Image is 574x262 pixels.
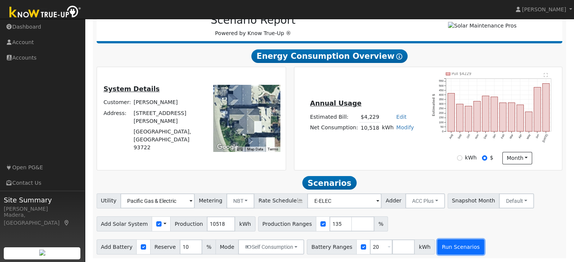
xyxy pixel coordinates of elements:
text: 350 [439,98,443,101]
button: Default [499,193,534,208]
h2: Scenario Report [104,14,402,27]
td: Customer: [102,97,132,108]
button: month [502,152,532,165]
text: 50 [440,125,443,129]
td: kWh [380,123,395,133]
rect: onclick="" [525,112,532,131]
text: Pull $4229 [452,72,471,76]
i: Show Help [396,54,402,60]
input: kWh [457,155,462,161]
a: Terms (opens in new tab) [268,147,278,151]
span: % [374,216,388,231]
button: Map Data [247,147,263,152]
span: kWh [414,239,435,254]
text: 500 [439,84,443,87]
input: $ [482,155,487,161]
text: Sep [457,133,462,139]
a: Map [63,220,70,226]
span: Rate Schedule [254,193,308,208]
text: Jun [535,133,540,139]
td: [PERSON_NAME] [132,97,203,108]
span: Battery Ranges [307,239,357,254]
text: 150 [439,116,443,119]
td: Address: [102,108,132,126]
rect: onclick="" [474,101,480,132]
div: Madera, [GEOGRAPHIC_DATA] [4,211,81,227]
span: Site Summary [4,195,81,205]
span: Add Solar System [97,216,152,231]
span: Reserve [150,239,180,254]
button: Self Consumption [238,239,304,254]
text: 100 [439,121,443,124]
text: 300 [439,102,443,106]
img: Know True-Up [6,4,85,21]
text: 0 [442,130,443,133]
rect: onclick="" [491,97,498,132]
a: Edit [396,114,406,120]
span: Energy Consumption Overview [251,49,408,63]
rect: onclick="" [456,104,463,132]
td: Estimated Bill: [309,112,359,123]
span: Mode [215,239,239,254]
text: 200 [439,111,443,115]
button: Keyboard shortcuts [237,147,242,152]
img: Solar Maintenance Pros [448,22,516,30]
rect: onclick="" [500,103,506,131]
text:  [544,73,548,77]
span: kWh [235,216,255,231]
button: Run Scenarios [437,239,484,254]
span: Production Ranges [258,216,316,231]
div: [PERSON_NAME] [4,205,81,213]
rect: onclick="" [465,106,472,131]
span: [PERSON_NAME] [522,6,566,12]
div: Powered by Know True-Up ® [100,14,406,37]
u: Annual Usage [310,100,361,107]
td: $4,229 [359,112,380,123]
text: Estimated $ [432,94,436,116]
text: [DATE] [542,133,548,143]
td: [STREET_ADDRESS][PERSON_NAME] [132,108,203,126]
rect: onclick="" [534,87,541,131]
td: Net Consumption: [309,123,359,133]
span: Metering [194,193,227,208]
rect: onclick="" [517,105,523,132]
td: [GEOGRAPHIC_DATA], [GEOGRAPHIC_DATA] 93722 [132,126,203,153]
td: 10,518 [359,123,380,133]
text: Nov [474,133,480,139]
text: Oct [466,133,471,139]
input: Select a Rate Schedule [307,193,382,208]
span: Adder [381,193,406,208]
text: Apr [518,133,523,139]
u: System Details [103,85,160,93]
a: Modify [396,124,414,130]
input: Select a Utility [120,193,195,208]
span: % [202,239,215,254]
text: Aug [448,133,454,139]
a: Open this area in Google Maps (opens a new window) [215,142,240,152]
text: 550 [439,79,443,83]
rect: onclick="" [543,83,549,131]
rect: onclick="" [448,93,454,131]
text: 450 [439,89,443,92]
span: Scenarios [302,176,356,190]
text: 400 [439,93,443,97]
rect: onclick="" [482,96,489,131]
img: retrieve [39,250,45,256]
span: Production [170,216,207,231]
rect: onclick="" [508,103,515,131]
text: Feb [500,133,505,139]
text: Dec [483,133,488,139]
button: ACC Plus [405,193,445,208]
span: Add Battery [97,239,137,254]
span: Snapshot Month [448,193,500,208]
text: 250 [439,107,443,110]
label: kWh [465,154,477,162]
span: Utility [97,193,121,208]
text: May [526,133,531,140]
label: $ [490,154,493,162]
text: Mar [509,133,514,139]
text: Jan [492,133,497,139]
img: Google [215,142,240,152]
button: NBT [226,193,255,208]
